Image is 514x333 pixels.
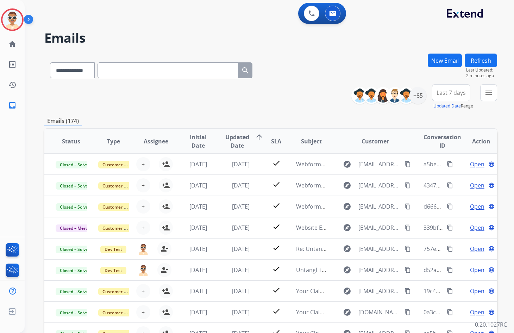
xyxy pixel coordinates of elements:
span: + [142,308,145,316]
span: + [142,181,145,190]
img: agent-avatar [138,243,149,254]
mat-icon: language [488,203,495,210]
mat-icon: check [272,243,281,252]
span: Last Updated: [466,67,497,73]
mat-icon: explore [343,266,351,274]
mat-icon: content_copy [405,288,411,294]
span: Customer [362,137,389,146]
mat-icon: person_remove [160,266,169,274]
span: [DATE] [189,160,207,168]
mat-icon: check [272,222,281,231]
span: Closed – Solved [56,182,95,190]
div: +85 [409,87,426,104]
button: Refresh [465,54,497,67]
mat-icon: check [272,201,281,210]
mat-icon: inbox [8,101,17,110]
th: Action [455,129,497,154]
button: Updated Date [433,103,461,109]
span: [DATE] [232,224,250,232]
button: + [136,178,150,192]
mat-icon: check [272,159,281,167]
mat-icon: language [488,309,495,315]
span: Subject [301,137,322,146]
mat-icon: explore [343,202,351,211]
p: 0.20.1027RC [475,320,507,329]
span: Closed – Solved [56,309,95,316]
mat-icon: content_copy [447,267,453,273]
mat-icon: explore [343,223,351,232]
span: Dev Test [100,246,126,253]
mat-icon: check [272,307,281,315]
span: Closed – Merchant Transfer [56,224,120,232]
span: Customer Support [98,203,144,211]
span: Conversation ID [424,133,461,150]
mat-icon: language [488,224,495,231]
mat-icon: content_copy [447,182,453,189]
span: + [142,160,145,168]
span: Your Claim with Extend [296,308,357,316]
mat-icon: content_copy [405,309,411,315]
mat-icon: check [272,265,281,273]
span: [DATE] [232,245,250,253]
mat-icon: person_add [162,287,170,295]
img: agent-avatar [138,264,149,276]
button: + [136,199,150,214]
span: [DOMAIN_NAME][EMAIL_ADDRESS][DOMAIN_NAME] [358,308,401,316]
button: Last 7 days [432,84,470,101]
button: + [136,221,150,235]
span: Open [470,245,484,253]
button: New Email [428,54,462,67]
span: + [142,223,145,232]
span: Customer Support [98,161,144,168]
span: Updated Date [225,133,249,150]
mat-icon: content_copy [447,224,453,231]
span: 2 minutes ago [466,73,497,79]
span: [DATE] [189,181,207,189]
span: Closed – Solved [56,203,95,211]
span: Customer Support [98,309,144,316]
span: [DATE] [232,308,250,316]
span: Website Enquiry (Outreach Department) [296,224,403,232]
span: Open [470,223,484,232]
mat-icon: content_copy [405,203,411,210]
span: [DATE] [189,308,207,316]
mat-icon: content_copy [447,309,453,315]
button: + [136,157,150,171]
mat-icon: content_copy [447,288,453,294]
mat-icon: person_remove [160,245,169,253]
span: [EMAIL_ADDRESS][PERSON_NAME][DOMAIN_NAME] [358,266,401,274]
span: [DATE] [232,203,250,210]
button: + [136,305,150,319]
mat-icon: person_add [162,202,170,211]
span: [EMAIL_ADDRESS][DOMAIN_NAME] [358,223,401,232]
mat-icon: content_copy [405,161,411,167]
span: Assignee [144,137,168,146]
mat-icon: language [488,182,495,189]
mat-icon: content_copy [405,246,411,252]
span: Open [470,202,484,211]
span: [DATE] [232,160,250,168]
span: [EMAIL_ADDRESS][DOMAIN_NAME] [358,160,401,168]
mat-icon: explore [343,308,351,316]
mat-icon: content_copy [447,246,453,252]
span: Open [470,160,484,168]
span: Closed – Solved [56,288,95,295]
mat-icon: list_alt [8,60,17,69]
span: [EMAIL_ADDRESS][DOMAIN_NAME] [358,287,401,295]
mat-icon: person_add [162,308,170,316]
span: + [142,202,145,211]
span: Closed – Solved [56,161,95,168]
button: + [136,284,150,298]
span: [DATE] [232,266,250,274]
mat-icon: search [241,66,250,75]
mat-icon: content_copy [447,161,453,167]
mat-icon: history [8,81,17,89]
mat-icon: check [272,180,281,189]
span: Initial Date [183,133,214,150]
span: Re: Untangl Test Email - [DATE] [296,245,377,253]
span: Customer Support [98,288,144,295]
span: Closed – Solved [56,246,95,253]
span: Webform from [EMAIL_ADDRESS][DOMAIN_NAME] on [DATE] [296,181,456,189]
span: Your Claim with Extend [296,287,357,295]
mat-icon: explore [343,181,351,190]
